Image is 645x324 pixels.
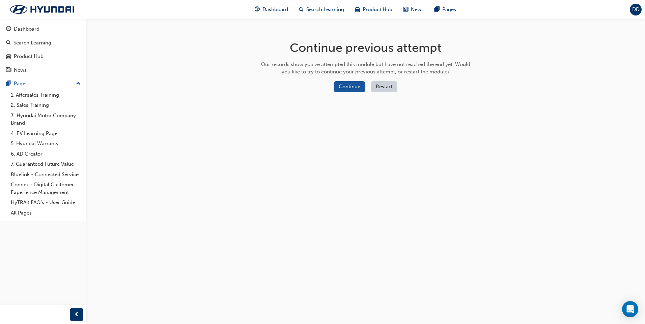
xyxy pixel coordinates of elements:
[429,3,461,17] a: pages-iconPages
[3,77,83,90] button: Pages
[259,61,473,76] div: Our records show you've attempted this module but have not reached the end yet. Would you like to...
[262,6,288,13] span: Dashboard
[3,2,81,17] img: Trak
[6,67,11,73] span: news-icon
[8,110,83,128] a: 3. Hyundai Motor Company Brand
[74,311,79,319] span: prev-icon
[371,81,397,92] button: Restart
[8,208,83,218] a: All Pages
[8,159,83,169] a: 7. Guaranteed Future Value
[8,180,83,197] a: Connex - Digital Customer Experience Management
[76,79,81,88] span: up-icon
[3,50,83,63] a: Product Hub
[8,128,83,139] a: 4. EV Learning Page
[259,40,473,55] h1: Continue previous attempt
[3,23,83,35] a: Dashboard
[306,6,344,13] span: Search Learning
[13,39,51,47] div: Search Learning
[6,81,11,87] span: pages-icon
[3,64,83,76] a: News
[442,6,456,13] span: Pages
[349,3,398,17] a: car-iconProduct Hub
[363,6,392,13] span: Product Hub
[8,169,83,180] a: Bluelink - Connected Service
[6,40,11,46] span: search-icon
[8,197,83,208] a: HyTRAK FAQ's - User Guide
[6,54,11,60] span: car-icon
[334,81,365,92] button: Continue
[14,53,44,60] div: Product Hub
[249,3,293,17] a: guage-iconDashboard
[8,149,83,159] a: 6. AD Creator
[355,5,360,14] span: car-icon
[632,6,640,13] span: DD
[403,5,408,14] span: news-icon
[299,5,304,14] span: search-icon
[8,100,83,110] a: 2. Sales Training
[622,301,638,317] div: Open Intercom Messenger
[630,4,642,15] button: DD
[6,26,11,32] span: guage-icon
[14,80,28,88] div: Pages
[398,3,429,17] a: news-iconNews
[293,3,349,17] a: search-iconSearch Learning
[411,6,424,13] span: News
[3,22,83,77] button: DashboardSearch LearningProduct HubNews
[255,5,260,14] span: guage-icon
[14,66,27,74] div: News
[3,37,83,49] a: Search Learning
[434,5,440,14] span: pages-icon
[8,138,83,149] a: 5. Hyundai Warranty
[8,90,83,100] a: 1. Aftersales Training
[14,25,39,33] div: Dashboard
